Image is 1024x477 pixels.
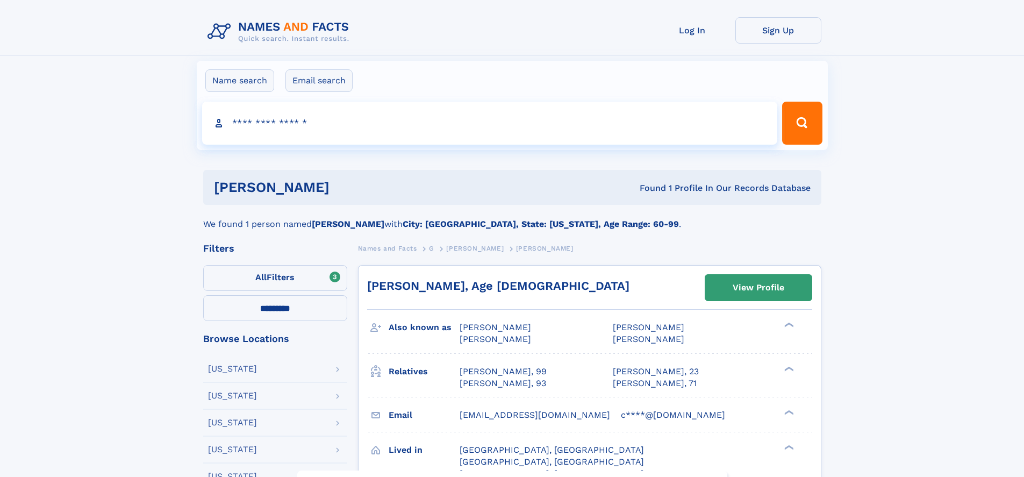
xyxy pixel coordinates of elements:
[782,409,794,416] div: ❯
[613,366,699,378] a: [PERSON_NAME], 23
[446,245,504,252] span: [PERSON_NAME]
[484,182,811,194] div: Found 1 Profile In Our Records Database
[782,322,794,329] div: ❯
[389,441,460,459] h3: Lived in
[403,219,679,229] b: City: [GEOGRAPHIC_DATA], State: [US_STATE], Age Range: 60-99
[649,17,735,44] a: Log In
[389,318,460,337] h3: Also known as
[203,205,821,231] div: We found 1 person named with .
[255,272,267,282] span: All
[203,244,347,253] div: Filters
[429,245,434,252] span: G
[429,241,434,255] a: G
[214,181,485,194] h1: [PERSON_NAME]
[460,334,531,344] span: [PERSON_NAME]
[460,457,644,467] span: [GEOGRAPHIC_DATA], [GEOGRAPHIC_DATA]
[613,322,684,332] span: [PERSON_NAME]
[389,406,460,424] h3: Email
[733,275,784,300] div: View Profile
[446,241,504,255] a: [PERSON_NAME]
[208,391,257,400] div: [US_STATE]
[203,334,347,344] div: Browse Locations
[460,322,531,332] span: [PERSON_NAME]
[613,378,697,389] a: [PERSON_NAME], 71
[358,241,417,255] a: Names and Facts
[460,445,644,455] span: [GEOGRAPHIC_DATA], [GEOGRAPHIC_DATA]
[460,366,547,378] a: [PERSON_NAME], 99
[202,102,778,145] input: search input
[782,102,822,145] button: Search Button
[208,418,257,427] div: [US_STATE]
[208,365,257,373] div: [US_STATE]
[516,245,574,252] span: [PERSON_NAME]
[312,219,384,229] b: [PERSON_NAME]
[367,279,629,293] a: [PERSON_NAME], Age [DEMOGRAPHIC_DATA]
[613,334,684,344] span: [PERSON_NAME]
[285,69,353,92] label: Email search
[460,378,546,389] a: [PERSON_NAME], 93
[782,365,794,372] div: ❯
[705,275,812,301] a: View Profile
[389,362,460,381] h3: Relatives
[208,445,257,454] div: [US_STATE]
[205,69,274,92] label: Name search
[735,17,821,44] a: Sign Up
[460,410,610,420] span: [EMAIL_ADDRESS][DOMAIN_NAME]
[203,17,358,46] img: Logo Names and Facts
[203,265,347,291] label: Filters
[782,444,794,451] div: ❯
